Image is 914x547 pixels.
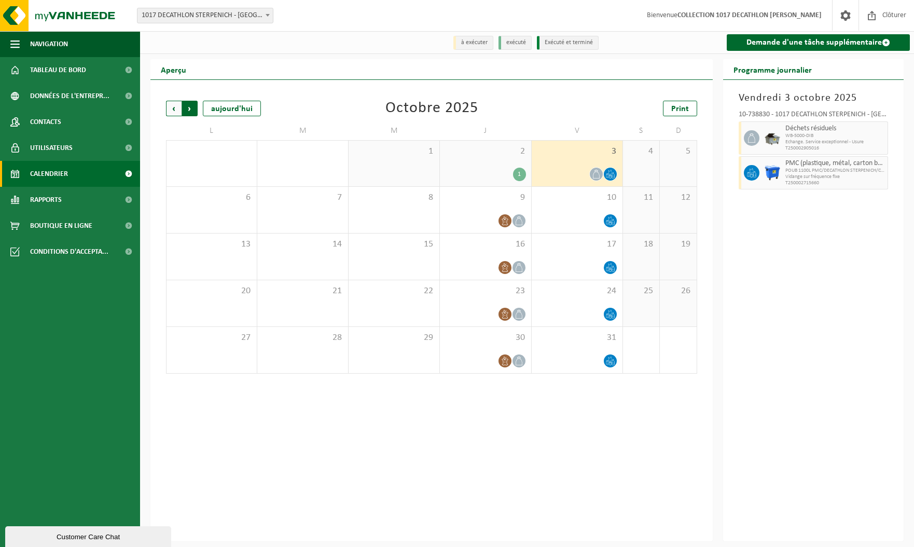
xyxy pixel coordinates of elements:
span: 23 [445,285,525,297]
span: Données de l'entrepr... [30,83,109,109]
a: Demande d'une tâche supplémentaire [727,34,910,51]
td: L [166,121,257,140]
td: M [257,121,349,140]
a: Print [663,101,697,116]
span: 22 [354,285,434,297]
span: 18 [628,239,655,250]
span: 1017 DECATHLON STERPENICH - ARLON [137,8,273,23]
span: Vidange sur fréquence fixe [785,174,885,180]
span: 25 [628,285,655,297]
div: Octobre 2025 [385,101,478,116]
div: 1 [513,168,526,181]
h3: Vendredi 3 octobre 2025 [739,90,888,106]
span: Echange. Service exceptionnel - Usure [785,139,885,145]
span: 28 [262,332,343,344]
span: Utilisateurs [30,135,73,161]
img: WB-5000-GAL-GY-01 [765,130,780,146]
span: Suivant [182,101,198,116]
strong: COLLECTION 1017 DECATHLON [PERSON_NAME] [677,11,822,19]
span: 17 [537,239,617,250]
span: 12 [665,192,691,203]
h2: Programme journalier [723,59,822,79]
span: 9 [445,192,525,203]
span: 3 [537,146,617,157]
span: 6 [172,192,252,203]
span: 14 [262,239,343,250]
div: aujourd'hui [203,101,261,116]
span: 1 [354,146,434,157]
span: T250002715660 [785,180,885,186]
span: 27 [172,332,252,344]
span: 24 [537,285,617,297]
td: S [623,121,660,140]
span: 30 [445,332,525,344]
iframe: chat widget [5,524,173,547]
span: 31 [537,332,617,344]
span: T250002905016 [785,145,885,152]
span: Déchets résiduels [785,125,885,133]
td: M [349,121,440,140]
span: 13 [172,239,252,250]
td: V [532,121,623,140]
span: 7 [262,192,343,203]
div: 10-738830 - 1017 DECATHLON STERPENICH - [GEOGRAPHIC_DATA] [739,111,888,121]
span: 15 [354,239,434,250]
td: D [660,121,697,140]
span: Conditions d'accepta... [30,239,108,265]
span: 11 [628,192,655,203]
li: exécuté [498,36,532,50]
span: 8 [354,192,434,203]
h2: Aperçu [150,59,197,79]
span: 10 [537,192,617,203]
span: 2 [445,146,525,157]
td: J [440,121,531,140]
span: Tableau de bord [30,57,86,83]
span: Précédent [166,101,182,116]
span: 1017 DECATHLON STERPENICH - ARLON [137,8,273,23]
span: Calendrier [30,161,68,187]
span: Navigation [30,31,68,57]
span: Boutique en ligne [30,213,92,239]
span: PMC (plastique, métal, carton boisson) (industriel) [785,159,885,168]
span: 21 [262,285,343,297]
span: POUB 1100L PMC/DECATHLON STERPENICH/COMPACTEUR [785,168,885,174]
span: Contacts [30,109,61,135]
span: 26 [665,285,691,297]
span: Print [671,105,689,113]
span: 19 [665,239,691,250]
span: 5 [665,146,691,157]
li: Exécuté et terminé [537,36,599,50]
span: WB-5000-DIB [785,133,885,139]
li: à exécuter [453,36,493,50]
img: WB-1100-HPE-BE-01 [765,165,780,181]
span: 16 [445,239,525,250]
span: 4 [628,146,655,157]
span: 29 [354,332,434,344]
span: Rapports [30,187,62,213]
span: 20 [172,285,252,297]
